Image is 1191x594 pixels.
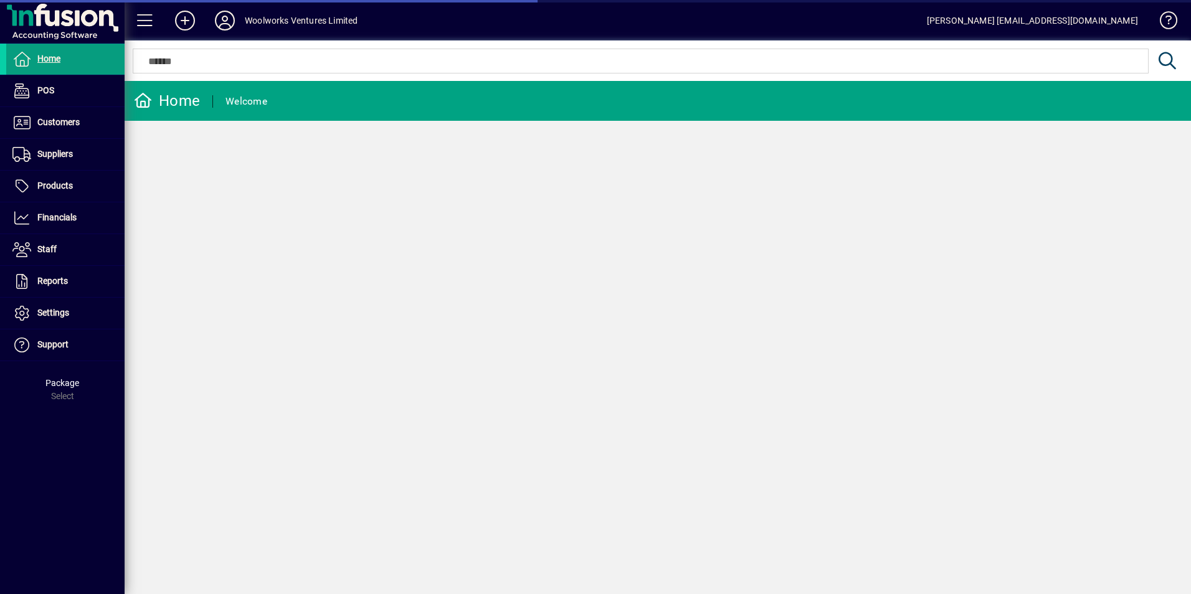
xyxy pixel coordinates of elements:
[6,107,125,138] a: Customers
[37,308,69,318] span: Settings
[37,149,73,159] span: Suppliers
[927,11,1138,31] div: [PERSON_NAME] [EMAIL_ADDRESS][DOMAIN_NAME]
[205,9,245,32] button: Profile
[6,75,125,106] a: POS
[6,234,125,265] a: Staff
[225,92,267,111] div: Welcome
[6,139,125,170] a: Suppliers
[37,276,68,286] span: Reports
[6,298,125,329] a: Settings
[6,266,125,297] a: Reports
[6,329,125,361] a: Support
[1151,2,1175,43] a: Knowledge Base
[134,91,200,111] div: Home
[37,244,57,254] span: Staff
[37,117,80,127] span: Customers
[37,85,54,95] span: POS
[245,11,358,31] div: Woolworks Ventures Limited
[37,212,77,222] span: Financials
[6,202,125,233] a: Financials
[37,54,60,64] span: Home
[37,181,73,191] span: Products
[45,378,79,388] span: Package
[6,171,125,202] a: Products
[37,339,69,349] span: Support
[165,9,205,32] button: Add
